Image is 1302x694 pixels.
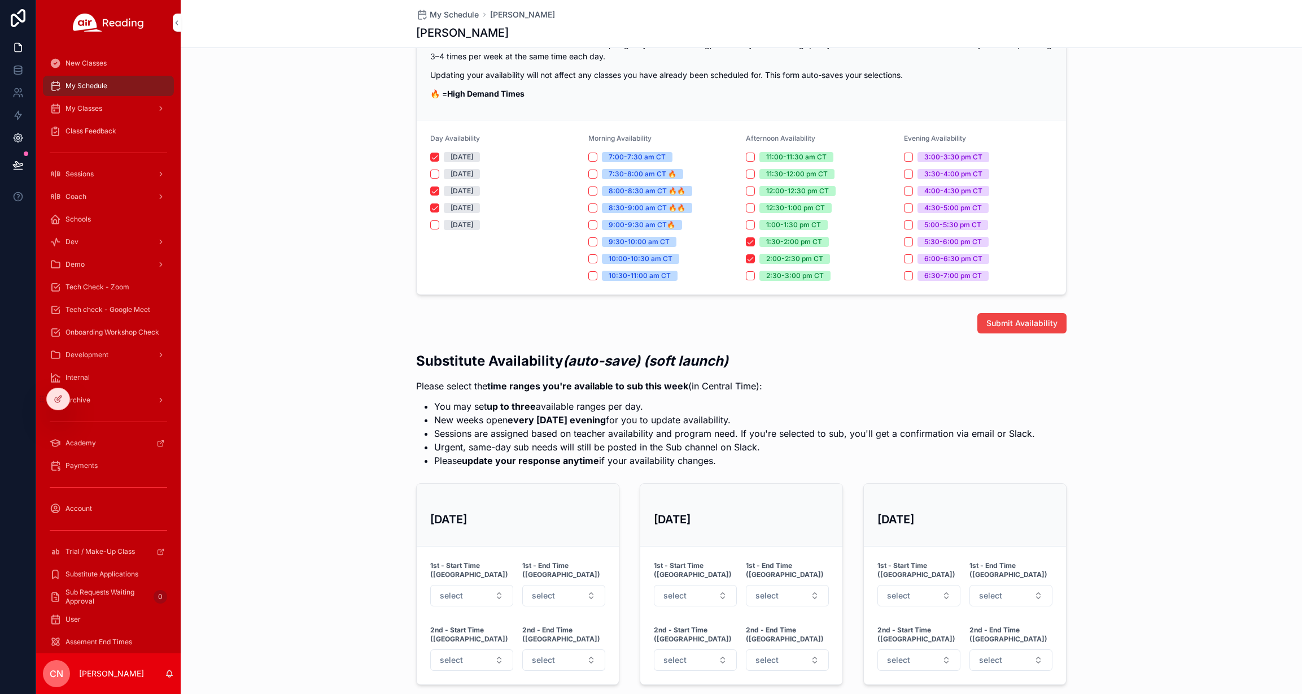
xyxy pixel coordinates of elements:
[924,152,982,162] div: 3:00-3:30 pm CT
[522,649,605,671] button: Select Button
[609,254,672,264] div: 10:00-10:30 am CT
[609,169,676,179] div: 7:30-8:00 am CT 🔥
[487,401,536,412] strong: up to three
[451,152,473,162] div: [DATE]
[434,413,1035,427] li: New weeks open for you to update availability.
[416,25,509,41] h1: [PERSON_NAME]
[609,271,671,281] div: 10:30-11:00 am CT
[877,511,1052,528] h3: [DATE]
[434,454,1035,467] li: Please if your availability changes.
[416,379,1035,393] p: Please select the (in Central Time):
[588,134,652,142] span: Morning Availability
[924,271,982,281] div: 6:30-7:00 pm CT
[65,81,107,90] span: My Schedule
[522,561,605,579] strong: 1st - End Time ([GEOGRAPHIC_DATA])
[65,127,116,136] span: Class Feedback
[430,69,1052,81] p: Updating your availability will not affect any classes you have already been scheduled for. This ...
[766,271,824,281] div: 2:30-3:00 pm CT
[766,169,828,179] div: 11:30-12:00 pm CT
[755,654,779,666] span: select
[36,45,181,653] div: scrollable content
[65,504,92,513] span: Account
[50,667,63,680] span: CN
[65,615,81,624] span: User
[43,456,174,476] a: Payments
[43,254,174,275] a: Demo
[43,76,174,96] a: My Schedule
[65,305,150,314] span: Tech check - Google Meet
[746,561,829,579] strong: 1st - End Time ([GEOGRAPHIC_DATA])
[522,585,605,606] button: Select Button
[969,561,1052,579] strong: 1st - End Time ([GEOGRAPHIC_DATA])
[969,626,1052,644] strong: 2nd - End Time ([GEOGRAPHIC_DATA])
[43,164,174,184] a: Sessions
[43,498,174,519] a: Account
[924,237,982,247] div: 5:30-6:00 pm CT
[746,649,829,671] button: Select Button
[522,626,605,644] strong: 2nd - End Time ([GEOGRAPHIC_DATA])
[430,585,513,606] button: Select Button
[43,277,174,297] a: Tech Check - Zoom
[746,585,829,606] button: Select Button
[43,209,174,229] a: Schools
[663,590,687,601] span: select
[532,590,555,601] span: select
[43,564,174,584] a: Substitute Applications
[430,649,513,671] button: Select Button
[766,203,825,213] div: 12:30-1:00 pm CT
[887,654,910,666] span: select
[43,541,174,562] a: Trial / Make-Up Class
[877,585,960,606] button: Select Button
[43,587,174,607] a: Sub Requests Waiting Approval0
[430,561,513,579] strong: 1st - Start Time ([GEOGRAPHIC_DATA])
[766,186,829,196] div: 12:00-12:30 pm CT
[877,626,960,644] strong: 2nd - Start Time ([GEOGRAPHIC_DATA])
[766,254,823,264] div: 2:00-2:30 pm CT
[654,649,737,671] button: Select Button
[986,318,1058,329] span: Submit Availability
[43,232,174,252] a: Dev
[43,121,174,141] a: Class Feedback
[654,511,829,528] h3: [DATE]
[430,511,605,528] h3: [DATE]
[440,590,463,601] span: select
[430,88,1052,99] p: 🔥 =
[979,590,1002,601] span: select
[451,186,473,196] div: [DATE]
[43,345,174,365] a: Development
[65,588,149,606] span: Sub Requests Waiting Approval
[924,186,982,196] div: 4:00-4:30 pm CT
[904,134,966,142] span: Evening Availability
[65,461,98,470] span: Payments
[65,170,94,179] span: Sessions
[766,152,827,162] div: 11:00-11:30 am CT
[490,9,555,20] a: [PERSON_NAME]
[508,414,606,426] strong: every [DATE] evening
[43,186,174,207] a: Coach
[924,220,981,230] div: 5:00-5:30 pm CT
[609,186,685,196] div: 8:00-8:30 am CT 🔥🔥
[416,9,479,20] a: My Schedule
[969,585,1052,606] button: Select Button
[877,561,960,579] strong: 1st - Start Time ([GEOGRAPHIC_DATA])
[43,609,174,630] a: User
[563,353,728,369] em: (auto-save) (soft launch)
[65,570,138,579] span: Substitute Applications
[73,14,144,32] img: App logo
[65,373,90,382] span: Internal
[451,203,473,213] div: [DATE]
[440,654,463,666] span: select
[43,53,174,73] a: New Classes
[430,38,1052,62] p: Teachers are booked based on their attendance, longevity with Air Reading, availability and teach...
[663,654,687,666] span: select
[434,427,1035,440] li: Sessions are assigned based on teacher availability and program need. If you're selected to sub, ...
[65,350,108,359] span: Development
[65,59,107,68] span: New Classes
[65,237,78,246] span: Dev
[65,439,96,448] span: Academy
[451,169,473,179] div: [DATE]
[532,654,555,666] span: select
[877,649,960,671] button: Select Button
[65,396,90,405] span: Archive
